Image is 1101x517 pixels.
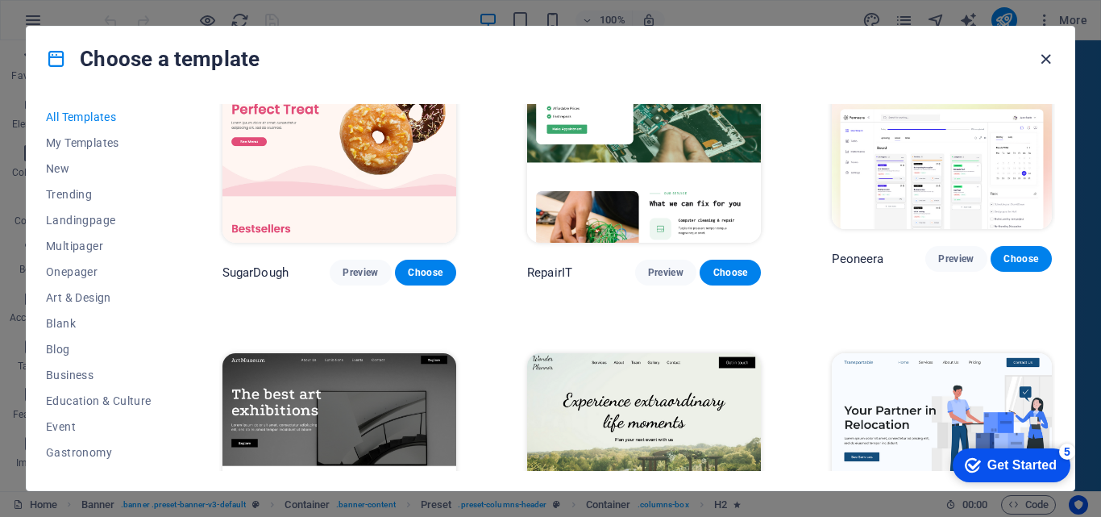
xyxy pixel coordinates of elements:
[46,465,152,491] button: Health
[46,388,152,414] button: Education & Culture
[46,317,152,330] span: Blank
[46,181,152,207] button: Trending
[46,369,152,381] span: Business
[119,3,135,19] div: 5
[343,266,378,279] span: Preview
[48,18,117,32] div: Get Started
[46,188,152,201] span: Trending
[330,260,391,286] button: Preview
[46,446,152,459] span: Gastronomy
[395,260,456,286] button: Choose
[527,27,761,243] img: RepairIT
[46,46,260,72] h4: Choose a template
[13,8,131,42] div: Get Started 5 items remaining, 0% complete
[46,259,152,285] button: Onepager
[648,266,683,279] span: Preview
[46,343,152,356] span: Blog
[1003,252,1039,265] span: Choose
[713,266,748,279] span: Choose
[46,240,152,252] span: Multipager
[46,362,152,388] button: Business
[46,336,152,362] button: Blog
[46,394,152,407] span: Education & Culture
[938,252,974,265] span: Preview
[925,246,987,272] button: Preview
[46,214,152,227] span: Landingpage
[46,104,152,130] button: All Templates
[46,291,152,304] span: Art & Design
[46,414,152,440] button: Event
[832,251,883,267] p: Peoneera
[408,266,443,279] span: Choose
[46,136,152,149] span: My Templates
[991,246,1052,272] button: Choose
[222,265,289,281] p: SugarDough
[46,110,152,123] span: All Templates
[46,207,152,233] button: Landingpage
[700,260,761,286] button: Choose
[527,265,572,281] p: RepairIT
[46,162,152,175] span: New
[635,260,696,286] button: Preview
[46,233,152,259] button: Multipager
[46,440,152,465] button: Gastronomy
[222,27,456,243] img: SugarDough
[46,156,152,181] button: New
[832,27,1052,229] img: Peoneera
[46,130,152,156] button: My Templates
[46,285,152,311] button: Art & Design
[46,265,152,278] span: Onepager
[46,420,152,433] span: Event
[46,311,152,336] button: Blank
